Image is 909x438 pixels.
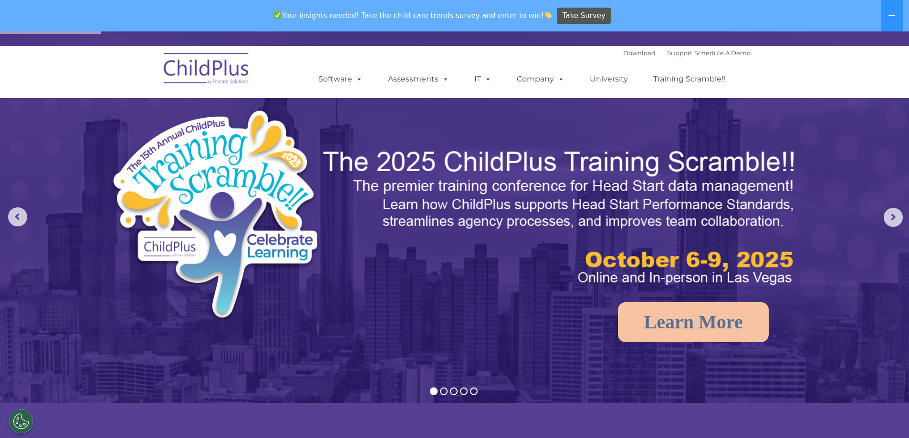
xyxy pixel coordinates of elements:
font: | [623,49,751,57]
a: IT [465,70,501,89]
a: Company [507,70,574,89]
a: Support [667,49,692,57]
a: Assessments [378,70,459,89]
a: Learn More [618,302,769,342]
span: Your insights needed! Take the child care trends survey and enter to win! [270,6,556,25]
img: 👏 [544,11,552,19]
span: Take Survey [563,8,606,24]
a: Take Survey [557,8,611,24]
a: Software [309,70,372,89]
a: Schedule A Demo [694,49,751,57]
button: Cookies Settings [9,409,33,433]
img: ChildPlus by Procare Solutions [159,46,254,94]
img: ✅ [274,11,281,19]
a: Download [623,49,656,57]
a: University [580,70,637,89]
a: Training Scramble!! [644,70,735,89]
